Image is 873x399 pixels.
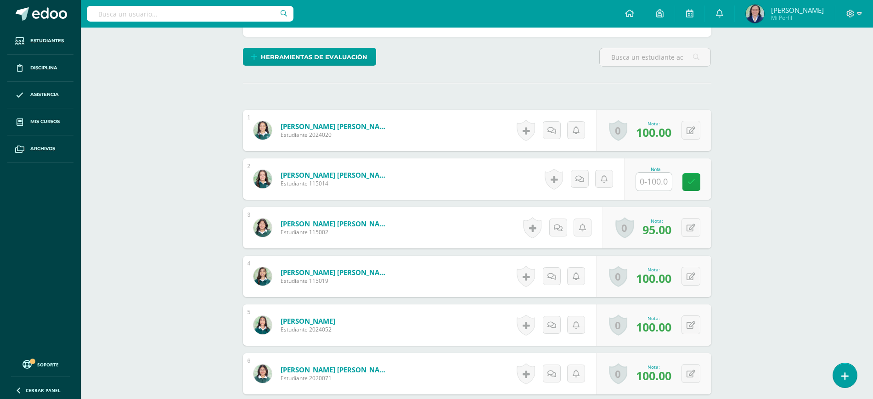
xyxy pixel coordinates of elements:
span: Mis cursos [30,118,60,125]
span: 100.00 [636,319,671,335]
span: Estudiante 2024052 [281,326,335,333]
span: Estudiante 115019 [281,277,391,285]
div: Nota: [642,218,671,224]
input: Busca un usuario... [87,6,293,22]
span: Asistencia [30,91,59,98]
a: Estudiantes [7,28,73,55]
div: Nota [636,167,676,172]
a: [PERSON_NAME] [PERSON_NAME] [281,219,391,228]
a: 0 [609,315,627,336]
img: df2dabbe112bc44694071414d75461b8.png [253,267,272,286]
span: Estudiante 115002 [281,228,391,236]
div: Nota: [636,120,671,127]
a: Archivos [7,135,73,163]
a: [PERSON_NAME] [281,316,335,326]
img: 7533830a65007a9ba9768a73d7963f82.png [253,121,272,140]
img: 5aee086bccfda61cf94ce241b30b3309.png [253,365,272,383]
span: 100.00 [636,368,671,383]
span: Soporte [37,361,59,368]
a: Disciplina [7,55,73,82]
span: Cerrar panel [26,387,61,393]
span: Estudiante 2024020 [281,131,391,139]
span: 95.00 [642,222,671,237]
span: Disciplina [30,64,57,72]
a: Herramientas de evaluación [243,48,376,66]
img: cd3ffb3125deefca479a540aa7144015.png [253,170,272,188]
input: 0-100.0 [636,173,672,191]
a: Asistencia [7,82,73,109]
a: 0 [609,120,627,141]
span: 100.00 [636,124,671,140]
div: Nota: [636,266,671,273]
a: [PERSON_NAME] [PERSON_NAME] [281,365,391,374]
div: Nota: [636,364,671,370]
img: 36401dd1118056176d29b60afdf4148b.png [253,316,272,334]
a: [PERSON_NAME] [PERSON_NAME] [281,170,391,180]
a: 0 [615,217,634,238]
span: Herramientas de evaluación [261,49,367,66]
span: Archivos [30,145,55,152]
span: Estudiante 115014 [281,180,391,187]
div: Nota: [636,315,671,321]
a: [PERSON_NAME] [PERSON_NAME] [281,268,391,277]
span: Estudiante 2020071 [281,374,391,382]
a: 0 [609,363,627,384]
img: b70cd412f2b01b862447bda25ceab0f5.png [746,5,764,23]
span: [PERSON_NAME] [771,6,824,15]
span: 100.00 [636,270,671,286]
span: Estudiantes [30,37,64,45]
a: [PERSON_NAME] [PERSON_NAME] [281,122,391,131]
input: Busca un estudiante aquí... [600,48,710,66]
a: 0 [609,266,627,287]
span: Mi Perfil [771,14,824,22]
img: 881e1af756ec811c0895067eb3863392.png [253,219,272,237]
a: Soporte [11,358,70,370]
a: Mis cursos [7,108,73,135]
